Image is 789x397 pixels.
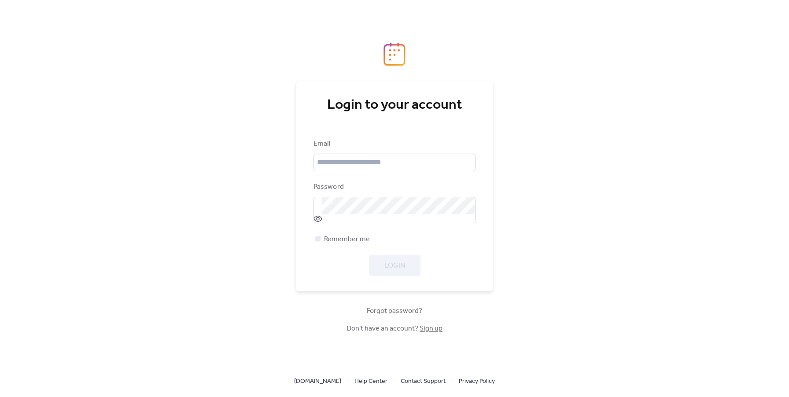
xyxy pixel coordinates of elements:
span: Forgot password? [367,306,422,316]
span: Remember me [324,234,370,245]
a: Sign up [420,322,442,335]
a: Help Center [354,375,387,386]
a: [DOMAIN_NAME] [294,375,341,386]
span: Don't have an account? [347,323,442,334]
a: Forgot password? [367,309,422,313]
span: Contact Support [401,376,446,387]
span: Help Center [354,376,387,387]
a: Privacy Policy [459,375,495,386]
span: [DOMAIN_NAME] [294,376,341,387]
span: Privacy Policy [459,376,495,387]
a: Contact Support [401,375,446,386]
div: Login to your account [313,96,476,114]
div: Email [313,139,474,149]
img: logo [383,42,406,66]
div: Password [313,182,474,192]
